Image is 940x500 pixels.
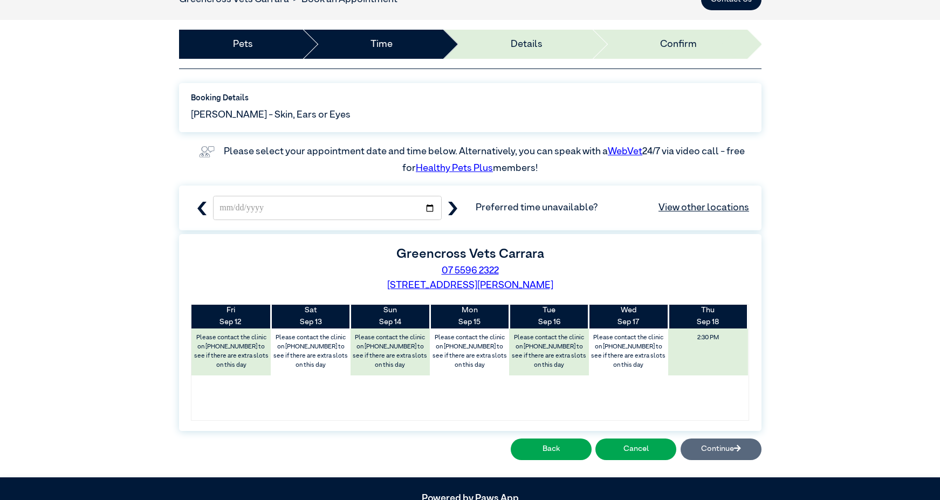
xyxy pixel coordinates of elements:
[271,305,350,328] th: Sep 13
[658,201,749,215] a: View other locations
[595,439,676,460] button: Cancel
[476,201,749,215] span: Preferred time unavailable?
[608,147,642,156] a: WebVet
[668,305,747,328] th: Sep 18
[671,331,744,345] span: 2:30 PM
[351,305,430,328] th: Sep 14
[589,305,668,328] th: Sep 17
[396,248,544,261] label: Greencross Vets Carrara
[352,331,429,373] label: Please contact the clinic on [PHONE_NUMBER] to see if there are extra slots on this day
[430,305,509,328] th: Sep 15
[272,331,349,373] label: Please contact the clinic on [PHONE_NUMBER] to see if there are extra slots on this day
[195,142,218,161] img: vet
[224,147,746,174] label: Please select your appointment date and time below. Alternatively, you can speak with a 24/7 via ...
[511,439,592,460] button: Back
[590,331,668,373] label: Please contact the clinic on [PHONE_NUMBER] to see if there are extra slots on this day
[191,305,271,328] th: Sep 12
[233,37,253,52] a: Pets
[509,305,588,328] th: Sep 16
[191,108,351,122] span: [PERSON_NAME] - Skin, Ears or Eyes
[510,331,588,373] label: Please contact the clinic on [PHONE_NUMBER] to see if there are extra slots on this day
[442,266,499,276] a: 07 5596 2322
[431,331,509,373] label: Please contact the clinic on [PHONE_NUMBER] to see if there are extra slots on this day
[193,331,270,373] label: Please contact the clinic on [PHONE_NUMBER] to see if there are extra slots on this day
[191,93,749,105] label: Booking Details
[416,163,493,173] a: Healthy Pets Plus
[387,280,553,290] a: [STREET_ADDRESS][PERSON_NAME]
[370,37,393,52] a: Time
